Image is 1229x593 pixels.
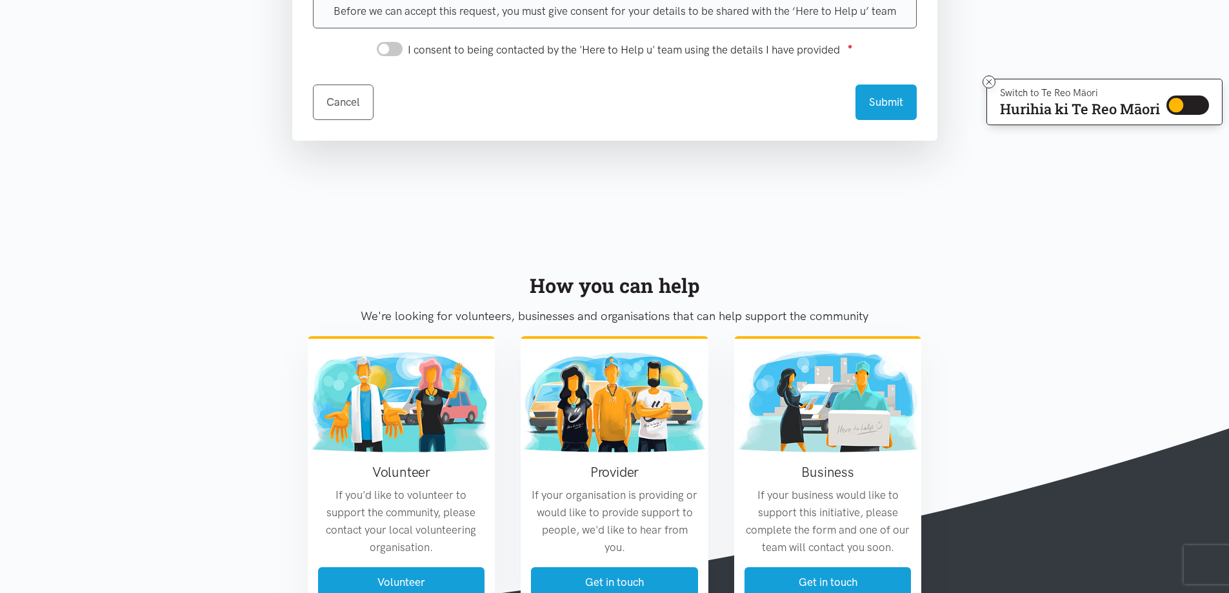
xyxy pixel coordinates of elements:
h3: Business [744,463,912,481]
span: I consent to being contacted by the 'Here to Help u' team using the details I have provided [408,43,840,56]
p: If you'd like to volunteer to support the community, please contact your local volunteering organ... [318,487,485,557]
h3: Volunteer [318,463,485,481]
p: Switch to Te Reo Māori [1000,89,1160,97]
a: Cancel [313,85,374,120]
h3: Provider [531,463,698,481]
p: Hurihia ki Te Reo Māori [1000,103,1160,115]
p: If your organisation is providing or would like to provide support to people, we'd like to hear f... [531,487,698,557]
p: We're looking for volunteers, businesses and organisations that can help support the community [308,307,922,326]
p: If your business would like to support this initiative, please complete the form and one of our t... [744,487,912,557]
sup: ● [848,41,853,51]
div: How you can help [308,270,922,301]
button: Submit [855,85,917,120]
